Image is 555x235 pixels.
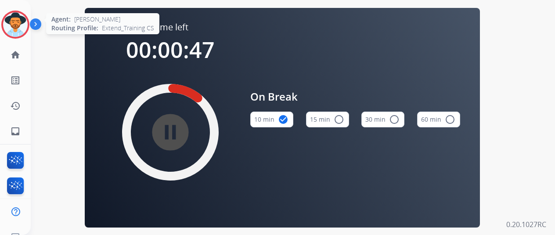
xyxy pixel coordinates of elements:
[10,101,21,111] mat-icon: history
[250,89,460,105] span: On Break
[51,15,71,24] span: Agent:
[102,24,154,33] span: Extend_Training CS
[306,112,349,127] button: 15 min
[3,12,28,37] img: avatar
[389,114,400,125] mat-icon: radio_button_unchecked
[10,75,21,86] mat-icon: list_alt
[445,114,455,125] mat-icon: radio_button_unchecked
[153,21,188,33] span: Time left
[51,24,98,33] span: Routing Profile:
[417,112,460,127] button: 60 min
[126,35,215,65] span: 00:00:47
[506,219,546,230] p: 0.20.1027RC
[74,15,120,24] span: [PERSON_NAME]
[10,126,21,137] mat-icon: inbox
[165,127,176,137] mat-icon: pause_circle_filled
[250,112,293,127] button: 10 min
[361,112,404,127] button: 30 min
[10,50,21,60] mat-icon: home
[334,114,344,125] mat-icon: radio_button_unchecked
[278,114,288,125] mat-icon: check_circle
